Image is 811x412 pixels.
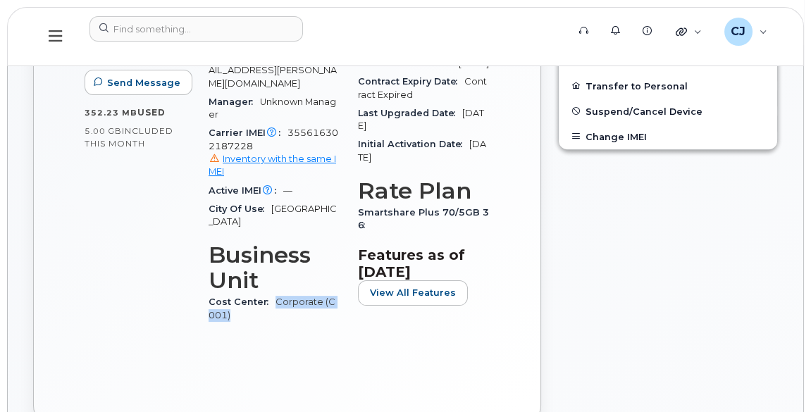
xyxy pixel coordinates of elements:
span: Smartshare Plus 70/5GB 36 [358,207,489,230]
button: Transfer to Personal [559,73,777,99]
a: Corporate (C001) [209,296,335,320]
span: used [137,107,166,118]
span: — [283,185,292,196]
span: View All Features [370,286,456,299]
button: Suspend/Cancel Device [559,99,777,124]
span: Manager [209,96,260,107]
span: [DATE] [358,139,486,162]
span: [GEOGRAPHIC_DATA] [209,204,337,227]
span: Unknown Manager [209,96,336,120]
input: Find something... [89,16,303,42]
span: 352.23 MB [85,108,137,118]
span: Send Message [107,76,180,89]
h3: Features as of [DATE] [358,246,490,280]
button: Send Message [85,70,192,95]
div: Quicklinks [666,18,712,46]
span: City Of Use [209,204,271,214]
span: CJ [731,23,745,40]
span: 5.00 GB [85,126,122,136]
span: [DATE] [358,108,484,131]
button: View All Features [358,280,468,306]
button: Change IMEI [559,124,777,149]
h3: Business Unit [209,242,341,293]
span: included this month [85,125,173,149]
span: Suspend/Cancel Device [586,106,702,116]
a: Inventory with the same IMEI [209,154,336,177]
span: Contract Expired [358,76,487,99]
span: [PERSON_NAME][EMAIL_ADDRESS][PERSON_NAME][DOMAIN_NAME] [209,52,337,89]
div: Clifford Joseph [714,18,777,46]
span: Carrier IMEI [209,127,287,138]
span: Contract Expiry Date [358,76,464,87]
h3: Rate Plan [358,178,490,204]
span: Initial Activation Date [358,139,469,149]
span: Active IMEI [209,185,283,196]
span: 355616302187228 [209,127,341,178]
span: Last Upgraded Date [358,108,462,118]
span: Cost Center [209,296,276,307]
